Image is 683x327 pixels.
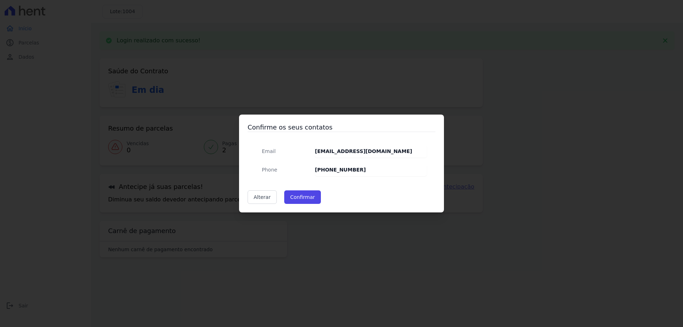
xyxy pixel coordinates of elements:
[315,167,366,173] strong: [PHONE_NUMBER]
[315,148,412,154] strong: [EMAIL_ADDRESS][DOMAIN_NAME]
[248,123,435,132] h3: Confirme os seus contatos
[284,190,321,204] button: Confirmar
[248,190,277,204] a: Alterar
[262,167,277,173] span: translation missing: pt-BR.public.contracts.modal.confirmation.phone
[262,148,276,154] span: translation missing: pt-BR.public.contracts.modal.confirmation.email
